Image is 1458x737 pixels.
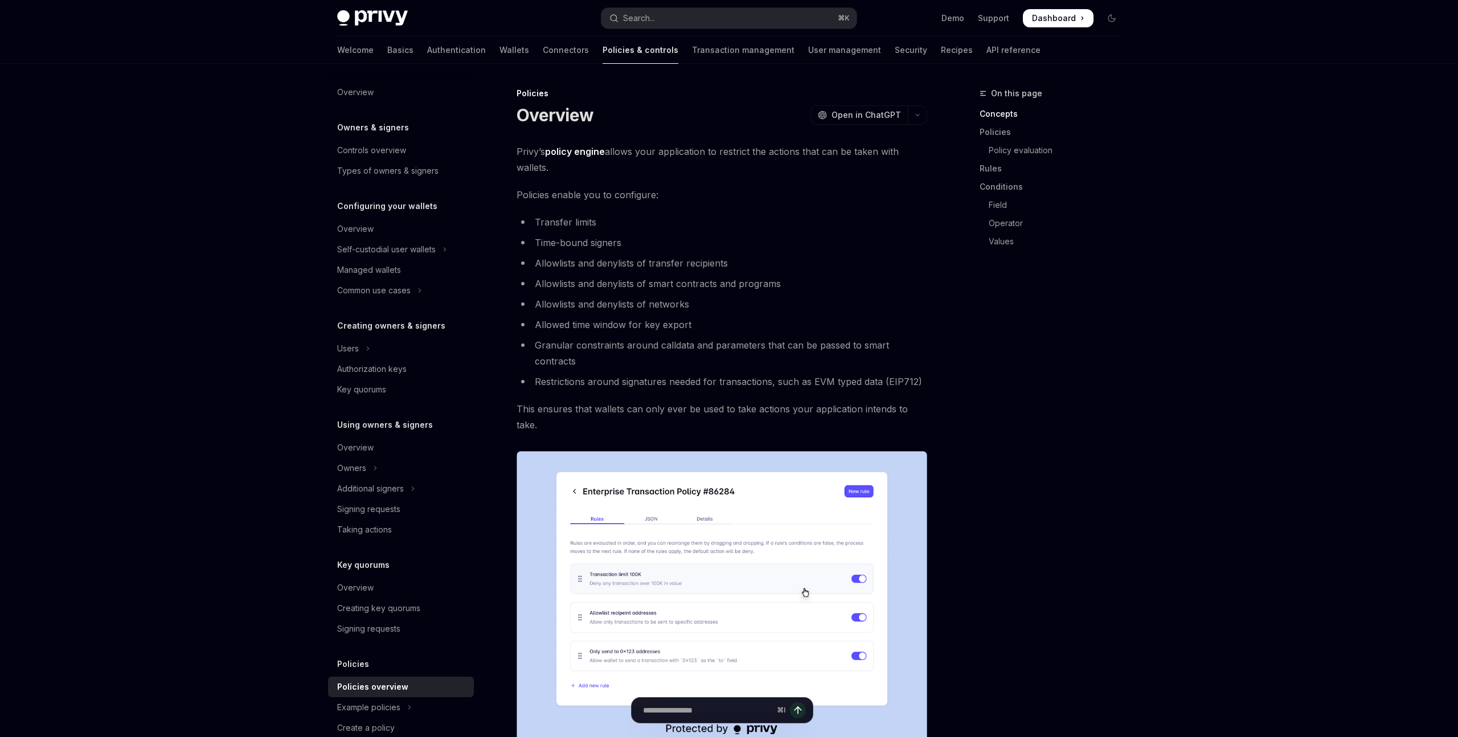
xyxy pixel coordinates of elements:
a: Overview [328,82,474,103]
span: Dashboard [1032,13,1076,24]
li: Allowlists and denylists of transfer recipients [517,255,927,271]
button: Send message [790,702,806,718]
a: Wallets [499,36,529,64]
div: Policies overview [337,680,408,694]
div: Overview [337,85,374,99]
div: Taking actions [337,523,392,537]
span: ⌘ K [838,14,850,23]
a: Overview [328,219,474,239]
a: Dashboard [1023,9,1093,27]
span: On this page [991,87,1042,100]
button: Toggle Users section [328,338,474,359]
a: Policies overview [328,677,474,697]
a: Support [978,13,1009,24]
a: Values [980,232,1130,251]
div: Signing requests [337,622,400,636]
li: Time-bound signers [517,235,927,251]
li: Transfer limits [517,214,927,230]
input: Ask a question... [643,698,772,723]
a: Welcome [337,36,374,64]
a: Policies [980,123,1130,141]
a: User management [808,36,881,64]
a: Basics [387,36,413,64]
a: Policies & controls [603,36,678,64]
div: Additional signers [337,482,404,496]
div: Managed wallets [337,263,401,277]
a: Signing requests [328,619,474,639]
h5: Policies [337,657,369,671]
div: Overview [337,581,374,595]
span: Policies enable you to configure: [517,187,927,203]
div: Key quorums [337,383,386,396]
h5: Using owners & signers [337,418,433,432]
div: Types of owners & signers [337,164,439,178]
div: Owners [337,461,366,475]
div: Self-custodial user wallets [337,243,436,256]
button: Toggle Self-custodial user wallets section [328,239,474,260]
li: Allowed time window for key export [517,317,927,333]
li: Allowlists and denylists of smart contracts and programs [517,276,927,292]
div: Common use cases [337,284,411,297]
strong: policy engine [545,146,605,157]
a: Authentication [427,36,486,64]
a: Signing requests [328,499,474,519]
div: Example policies [337,701,400,714]
div: Controls overview [337,144,406,157]
a: Key quorums [328,379,474,400]
a: API reference [986,36,1041,64]
a: Demo [941,13,964,24]
div: Create a policy [337,721,395,735]
span: This ensures that wallets can only ever be used to take actions your application intends to take. [517,401,927,433]
h5: Owners & signers [337,121,409,134]
img: dark logo [337,10,408,26]
a: Policy evaluation [980,141,1130,159]
span: Privy’s allows your application to restrict the actions that can be taken with wallets. [517,144,927,175]
div: Policies [517,88,927,99]
a: Controls overview [328,140,474,161]
button: Toggle Common use cases section [328,280,474,301]
div: Overview [337,222,374,236]
a: Concepts [980,105,1130,123]
span: Open in ChatGPT [832,109,901,121]
h5: Key quorums [337,558,390,572]
li: Allowlists and denylists of networks [517,296,927,312]
button: Open in ChatGPT [810,105,908,125]
div: Overview [337,441,374,455]
h5: Creating owners & signers [337,319,445,333]
a: Overview [328,578,474,598]
a: Security [895,36,927,64]
button: Toggle Owners section [328,458,474,478]
a: Recipes [941,36,973,64]
a: Connectors [543,36,589,64]
a: Managed wallets [328,260,474,280]
a: Transaction management [692,36,794,64]
div: Authorization keys [337,362,407,376]
div: Signing requests [337,502,400,516]
button: Open search [601,8,857,28]
li: Restrictions around signatures needed for transactions, such as EVM typed data (EIP712) [517,374,927,390]
h1: Overview [517,105,593,125]
a: Rules [980,159,1130,178]
a: Taking actions [328,519,474,540]
a: Creating key quorums [328,598,474,619]
a: Types of owners & signers [328,161,474,181]
button: Toggle Example policies section [328,697,474,718]
a: Conditions [980,178,1130,196]
a: Overview [328,437,474,458]
a: Field [980,196,1130,214]
a: Operator [980,214,1130,232]
button: Toggle Additional signers section [328,478,474,499]
div: Creating key quorums [337,601,420,615]
a: Authorization keys [328,359,474,379]
li: Granular constraints around calldata and parameters that can be passed to smart contracts [517,337,927,369]
h5: Configuring your wallets [337,199,437,213]
div: Users [337,342,359,355]
button: Toggle dark mode [1103,9,1121,27]
div: Search... [623,11,655,25]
